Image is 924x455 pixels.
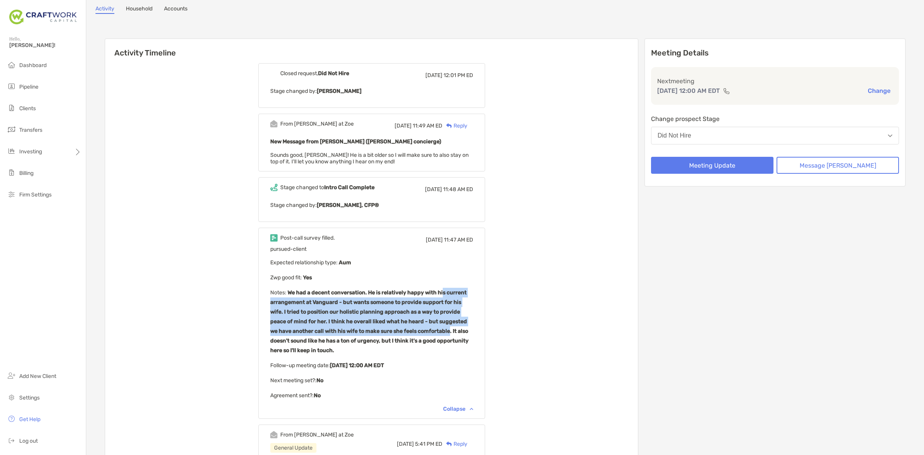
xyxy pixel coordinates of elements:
[270,288,473,355] p: Notes :
[7,168,16,177] img: billing icon
[270,443,316,453] div: General Update
[9,42,81,49] span: [PERSON_NAME]!
[270,246,306,252] span: pursued-client
[19,438,38,444] span: Log out
[280,431,354,438] div: From [PERSON_NAME] at Zoe
[19,373,56,379] span: Add New Client
[330,362,384,369] b: [DATE] 12:00 AM EDT
[270,258,473,267] p: Expected relationship type :
[7,190,16,199] img: firm-settings icon
[280,235,335,241] div: Post-call survey filled.
[865,87,893,95] button: Change
[19,395,40,401] span: Settings
[280,70,349,77] div: Closed request,
[651,114,899,124] p: Change prospect Stage
[19,127,42,133] span: Transfers
[164,5,187,14] a: Accounts
[316,377,323,384] b: No
[270,234,278,242] img: Event icon
[19,148,42,155] span: Investing
[105,39,638,57] h6: Activity Timeline
[280,121,354,127] div: From [PERSON_NAME] at Zoe
[270,273,473,282] p: Zwp good fit :
[270,361,473,370] p: Follow-up meeting date :
[7,436,16,445] img: logout icon
[270,200,473,210] p: Stage changed by:
[126,5,152,14] a: Household
[651,157,773,174] button: Meeting Update
[777,157,899,174] button: Message [PERSON_NAME]
[19,84,38,90] span: Pipeline
[444,72,473,79] span: 12:01 PM ED
[651,48,899,58] p: Meeting Details
[302,274,312,281] b: Yes
[442,440,467,448] div: Reply
[314,392,321,399] b: No
[7,60,16,69] img: dashboard icon
[7,125,16,134] img: transfers icon
[338,259,351,266] b: Aum
[470,408,473,410] img: Chevron icon
[446,123,452,128] img: Reply icon
[413,123,442,129] span: 11:49 AM ED
[415,441,442,447] span: 5:41 PM ED
[657,86,720,96] p: [DATE] 12:00 AM EDT
[95,5,114,14] a: Activity
[425,72,442,79] span: [DATE]
[658,132,691,139] div: Did Not Hire
[446,442,452,447] img: Reply icon
[317,88,362,94] b: [PERSON_NAME]
[324,184,375,191] b: Intro Call Complete
[270,138,441,145] b: New Message from [PERSON_NAME] ([PERSON_NAME] concierge)
[270,376,473,385] p: Next meeting set? :
[19,105,36,112] span: Clients
[7,414,16,423] img: get-help icon
[280,184,375,191] div: Stage changed to
[444,237,473,243] span: 11:47 AM ED
[7,103,16,112] img: clients icon
[651,127,899,144] button: Did Not Hire
[270,184,278,191] img: Event icon
[19,170,33,176] span: Billing
[270,120,278,128] img: Event icon
[443,186,473,193] span: 11:48 AM ED
[19,62,47,69] span: Dashboard
[270,86,473,96] p: Stage changed by:
[7,371,16,380] img: add_new_client icon
[888,134,892,137] img: Open dropdown arrow
[9,3,77,31] img: Zoe Logo
[426,237,443,243] span: [DATE]
[7,393,16,402] img: settings icon
[317,202,379,208] b: [PERSON_NAME], CFP®
[270,431,278,438] img: Event icon
[270,70,278,77] img: Event icon
[270,152,469,165] span: Sounds good, [PERSON_NAME]! He is a bit older so I will make sure to also stay on top of it. I'll...
[19,191,52,198] span: Firm Settings
[19,416,40,423] span: Get Help
[395,123,412,129] span: [DATE]
[443,406,473,412] div: Collapse
[7,82,16,91] img: pipeline icon
[397,441,414,447] span: [DATE]
[270,289,469,354] b: We had a decent conversation. He is relatively happy with his current arrangement at Vanguard - b...
[442,122,467,130] div: Reply
[657,76,893,86] p: Next meeting
[723,88,730,94] img: communication type
[425,186,442,193] span: [DATE]
[270,391,473,400] p: Agreement sent? :
[7,146,16,156] img: investing icon
[318,70,349,77] b: Did Not Hire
